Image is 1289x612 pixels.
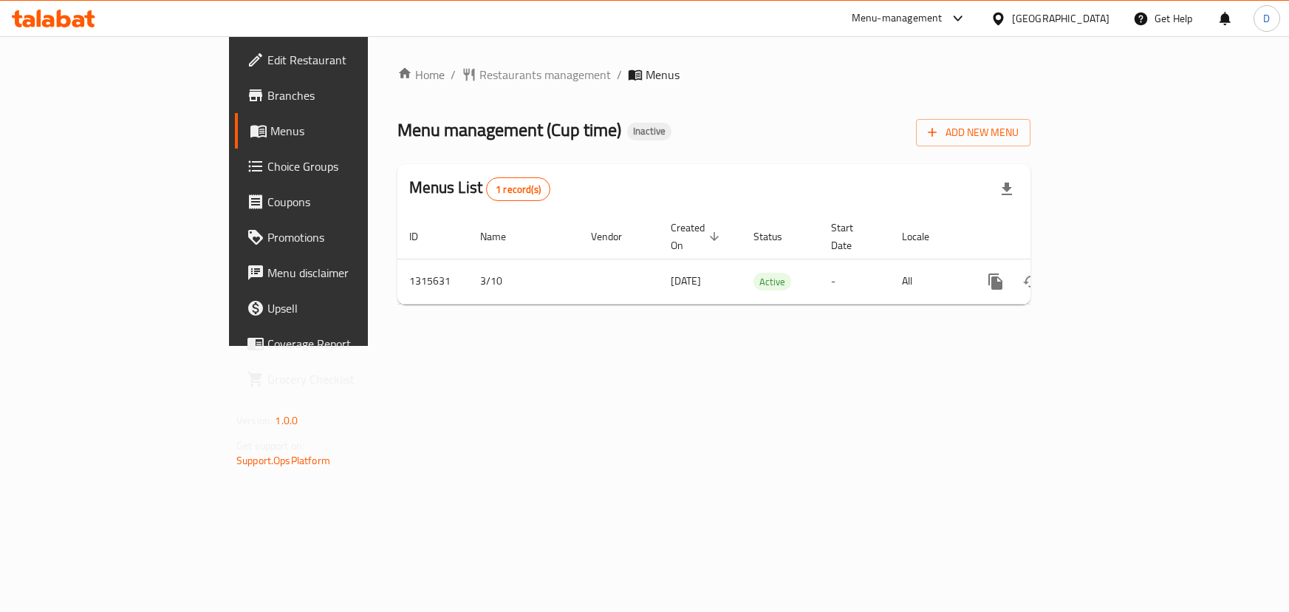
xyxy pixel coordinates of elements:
span: Active [753,273,791,290]
a: Edit Restaurant [235,42,444,78]
a: Upsell [235,290,444,326]
button: more [978,264,1013,299]
span: Menu management ( Cup time ) [397,113,621,146]
td: - [819,259,890,304]
span: 1 record(s) [487,183,550,197]
span: Coverage Report [267,335,432,353]
div: Export file [989,171,1025,207]
span: 1.0.0 [275,411,298,430]
div: [GEOGRAPHIC_DATA] [1012,10,1110,27]
a: Promotions [235,220,444,255]
span: Menus [270,122,432,140]
span: D [1263,10,1270,27]
span: Menus [646,66,680,84]
a: Restaurants management [462,66,611,84]
span: Branches [267,86,432,104]
span: Version: [236,411,273,430]
a: Choice Groups [235,149,444,184]
span: Add New Menu [928,123,1019,142]
li: / [617,66,622,84]
span: ID [409,228,437,245]
nav: breadcrumb [397,66,1030,84]
li: / [451,66,456,84]
div: Total records count [486,177,550,201]
span: Vendor [591,228,641,245]
span: Start Date [831,219,872,254]
a: Menus [235,113,444,149]
h2: Menus List [409,177,550,201]
span: Get support on: [236,436,304,455]
td: 3/10 [468,259,579,304]
span: Promotions [267,228,432,246]
span: Upsell [267,299,432,317]
span: Status [753,228,801,245]
span: Restaurants management [479,66,611,84]
th: Actions [966,214,1132,259]
span: Grocery Checklist [267,370,432,388]
table: enhanced table [397,214,1132,305]
a: Coupons [235,184,444,220]
span: Name [480,228,525,245]
div: Inactive [627,123,671,140]
span: Coupons [267,193,432,211]
span: [DATE] [671,271,701,290]
span: Locale [902,228,948,245]
div: Menu-management [852,10,943,27]
span: Menu disclaimer [267,264,432,282]
a: Coverage Report [235,326,444,361]
a: Branches [235,78,444,113]
td: All [890,259,966,304]
a: Support.OpsPlatform [236,451,330,470]
button: Add New Menu [916,119,1030,146]
span: Created On [671,219,724,254]
button: Change Status [1013,264,1049,299]
a: Grocery Checklist [235,361,444,397]
span: Edit Restaurant [267,51,432,69]
span: Inactive [627,125,671,137]
span: Choice Groups [267,157,432,175]
a: Menu disclaimer [235,255,444,290]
